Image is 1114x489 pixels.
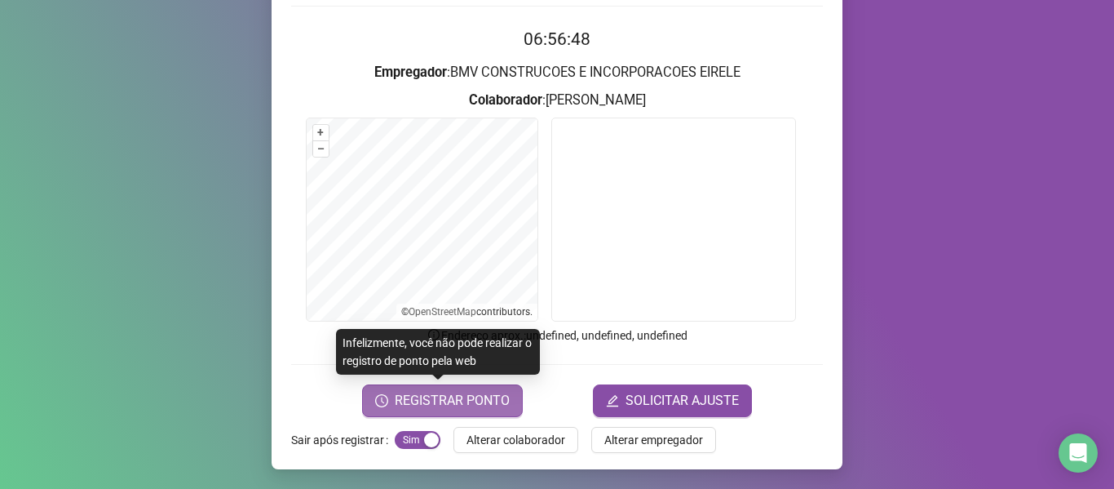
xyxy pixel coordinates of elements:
strong: Colaborador [469,92,542,108]
span: clock-circle [375,394,388,407]
span: SOLICITAR AJUSTE [626,391,739,411]
strong: Empregador [374,64,447,80]
li: © contributors. [401,306,533,318]
button: REGISTRAR PONTO [362,385,523,417]
span: edit [606,394,619,407]
h3: : [PERSON_NAME] [291,90,823,111]
span: Alterar colaborador [466,431,565,449]
span: Alterar empregador [604,431,703,449]
button: + [313,125,329,140]
div: Open Intercom Messenger [1059,433,1098,473]
time: 06:56:48 [524,29,590,49]
span: info-circle [427,327,441,342]
button: – [313,141,329,157]
h3: : BMV CONSTRUCOES E INCORPORACOES EIRELE [291,62,823,83]
button: Alterar colaborador [453,427,578,453]
p: Endereço aprox. : undefined, undefined, undefined [291,327,823,345]
button: editSOLICITAR AJUSTE [593,385,752,417]
label: Sair após registrar [291,427,395,453]
button: Alterar empregador [591,427,716,453]
a: OpenStreetMap [409,306,476,318]
span: REGISTRAR PONTO [395,391,510,411]
div: Infelizmente, você não pode realizar o registro de ponto pela web [336,329,540,375]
